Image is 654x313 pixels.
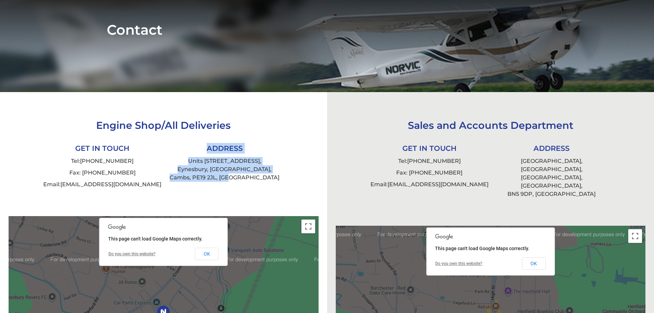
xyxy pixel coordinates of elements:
li: Units [STREET_ADDRESS], Eynesbury, [GEOGRAPHIC_DATA], Cambs, PE19 2JL, [GEOGRAPHIC_DATA] [163,155,286,183]
span: This page can't load Google Maps correctly. [435,246,529,251]
li: ADDRESS [163,141,286,155]
a: Do you own this website? [108,251,156,256]
button: Toggle fullscreen view [301,220,315,233]
li: GET IN TOUCH [41,141,163,155]
li: Email: [41,179,163,190]
li: Tel: [41,155,163,167]
a: [EMAIL_ADDRESS][DOMAIN_NAME] [388,181,489,188]
button: OK [522,257,546,270]
li: ADDRESS [491,141,613,155]
a: [EMAIL_ADDRESS][DOMAIN_NAME] [60,181,161,188]
li: Fax: [PHONE_NUMBER] [41,167,163,179]
a: [PHONE_NUMBER] [407,158,461,164]
li: Fax: [PHONE_NUMBER] [368,167,491,179]
li: GET IN TOUCH [368,141,491,155]
li: Email: [368,179,491,190]
li: Tel: [368,155,491,167]
a: [PHONE_NUMBER] [80,158,134,164]
h3: Sales and Accounts Department [368,119,613,131]
a: Do you own this website? [435,261,482,266]
span: This page can't load Google Maps correctly. [108,236,203,242]
h1: Contact [107,21,547,38]
button: Toggle fullscreen view [628,229,642,243]
li: [GEOGRAPHIC_DATA], [GEOGRAPHIC_DATA], [GEOGRAPHIC_DATA], [GEOGRAPHIC_DATA], BN5 9DP, [GEOGRAPHIC_... [491,155,613,200]
h3: Engine Shop/All Deliveries [41,119,286,131]
button: OK [195,248,219,260]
